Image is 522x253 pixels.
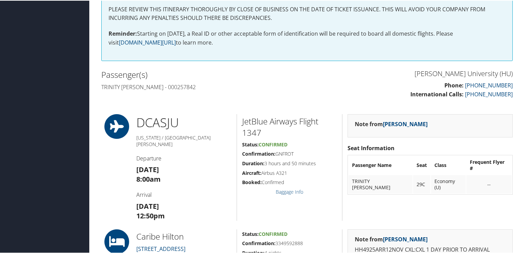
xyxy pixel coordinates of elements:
[444,81,464,88] strong: Phone:
[410,90,464,97] strong: International Calls:
[465,90,513,97] a: [PHONE_NUMBER]
[109,4,506,22] p: PLEASE REVIEW THIS ITINERARY THOROUGHLY BY CLOSE OF BUSINESS ON THE DATE OF TICKET ISSUANCE. THIS...
[109,29,137,37] strong: Reminder:
[242,141,259,147] strong: Status:
[431,155,466,174] th: Class
[349,174,412,193] td: TRINITY [PERSON_NAME]
[383,120,428,127] a: [PERSON_NAME]
[242,178,262,185] strong: Booked:
[136,113,231,131] h1: DCA SJU
[276,188,303,194] a: Baggage Info
[413,155,430,174] th: Seat
[242,178,337,185] h5: Confirmed
[136,134,231,147] h5: [US_STATE] / [GEOGRAPHIC_DATA][PERSON_NAME]
[136,201,159,210] strong: [DATE]
[242,150,275,156] strong: Confirmation:
[242,169,261,176] strong: Aircraft:
[355,120,428,127] strong: Note from
[242,169,337,176] h5: Airbus A321
[242,115,337,138] h2: JetBlue Airways Flight 1347
[312,68,513,78] h3: [PERSON_NAME] University (HU)
[119,38,176,46] a: [DOMAIN_NAME][URL]
[355,235,428,242] strong: Note from
[109,29,506,46] p: Starting on [DATE], a Real ID or other acceptable form of identification will be required to boar...
[242,239,275,246] strong: Confirmation:
[101,68,302,80] h2: Passenger(s)
[242,150,337,157] h5: GNFROT
[136,174,161,183] strong: 8:00am
[349,155,412,174] th: Passenger Name
[383,235,428,242] a: [PERSON_NAME]
[101,83,302,90] h4: Trinity [PERSON_NAME] - 000257842
[136,190,231,198] h4: Arrival
[259,230,287,237] span: Confirmed
[136,230,231,242] h2: Caribe Hilton
[136,210,165,220] strong: 12:50pm
[242,230,259,237] strong: Status:
[136,164,159,173] strong: [DATE]
[466,155,512,174] th: Frequent Flyer #
[242,159,264,166] strong: Duration:
[136,154,231,161] h4: Departure
[242,239,337,246] h5: 3349592888
[259,141,287,147] span: Confirmed
[431,174,466,193] td: Economy (U)
[465,81,513,88] a: [PHONE_NUMBER]
[242,159,337,166] h5: 3 hours and 50 minutes
[470,181,508,187] div: --
[348,144,395,151] strong: Seat Information
[413,174,430,193] td: 29C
